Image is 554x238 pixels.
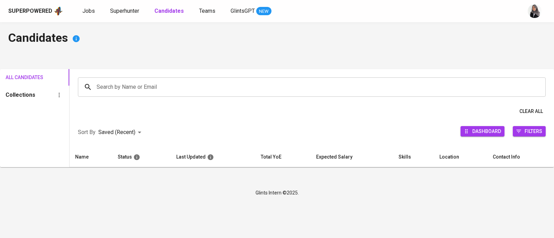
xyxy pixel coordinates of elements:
[110,8,139,14] span: Superhunter
[528,4,542,18] img: sinta.windasari@glints.com
[171,147,256,167] th: Last Updated
[256,8,271,15] span: NEW
[82,7,96,16] a: Jobs
[199,8,215,14] span: Teams
[517,105,546,118] button: Clear All
[199,7,217,16] a: Teams
[8,30,546,47] h4: Candidates
[311,147,393,167] th: Expected Salary
[110,7,141,16] a: Superhunter
[98,126,144,139] div: Saved (Recent)
[461,126,504,136] button: Dashboard
[231,8,255,14] span: GlintsGPT
[78,128,96,136] p: Sort By
[154,8,184,14] b: Candidates
[8,7,52,15] div: Superpowered
[70,147,112,167] th: Name
[231,7,271,16] a: GlintsGPT NEW
[98,128,135,136] p: Saved (Recent)
[513,126,546,136] button: Filters
[112,147,170,167] th: Status
[6,73,33,82] span: All Candidates
[54,6,63,16] img: app logo
[255,147,311,167] th: Total YoE
[472,126,501,136] span: Dashboard
[8,6,63,16] a: Superpoweredapp logo
[154,7,185,16] a: Candidates
[6,90,35,100] h6: Collections
[82,8,95,14] span: Jobs
[434,147,487,167] th: Location
[393,147,434,167] th: Skills
[487,147,554,167] th: Contact Info
[519,107,543,116] span: Clear All
[525,126,542,136] span: Filters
